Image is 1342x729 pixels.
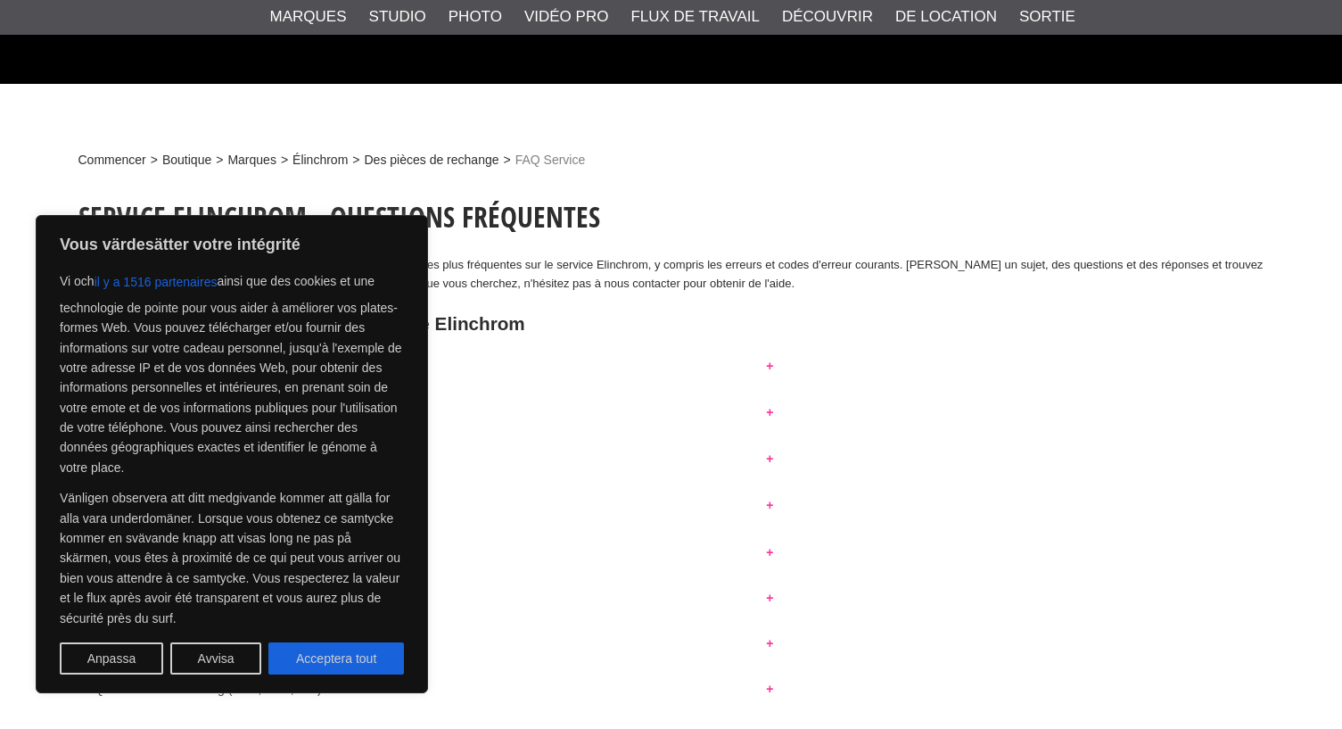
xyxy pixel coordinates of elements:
button: Acceptera tout [268,642,404,675]
font: FAQ Service [515,153,586,167]
font: > [151,153,158,167]
font: Marques [270,8,347,25]
font: Vidéo Pro [524,8,608,25]
a: Flux de travail [630,5,760,29]
button: Quadra troubleshooting (P1.0, P2.0, etc.) [78,673,790,696]
font: Élinchrom [292,153,348,167]
a: Boutique [162,151,211,170]
font: > [281,153,288,167]
a: Découvrir [782,5,873,29]
a: Vidéo Pro [524,5,608,29]
a: De location [895,5,997,29]
font: Avvisa [198,652,235,667]
a: Studio [369,5,426,29]
a: Marques [227,151,276,170]
button: Ranger Quadra with Li-Ion batteries [78,627,790,650]
font: ainsi que des cookies et une technologie de pointe pour vous aider à améliorer vos plates-formes ... [60,273,402,474]
font: Marques [227,153,276,167]
button: Avvisa [170,642,261,675]
button: L'appareil ne s'allume pas ou a des ratés [78,489,790,513]
font: Acceptera tout [296,652,376,667]
font: Boutique [162,153,211,167]
button: Contact de service dans la [GEOGRAPHIC_DATA] [78,349,790,373]
font: Vi och [60,273,95,287]
a: Commencer [78,151,146,170]
font: il y a 1516 partenaires [95,275,218,289]
font: Vous trouverez ici des réponses simples et efficaces aux questions les plus fréquentes sur le ser... [78,258,1264,290]
button: il y a 1516 partenaires [95,266,218,298]
button: Anpassa [60,642,163,675]
font: Vänligen observera att ditt medgivande kommer att gälla for alla vara underdomäner. Lorsque vous ... [60,491,400,625]
font: Studio [369,8,426,25]
font: Découvrir [782,8,873,25]
a: Élinchrom [292,151,348,170]
div: Vous värdesätter votre intégrité [36,215,428,693]
a: Photo [449,5,502,29]
button: Conseils sur la durée de vie de la batterie [78,535,790,559]
font: Flux de travail [630,8,760,25]
font: > [504,153,511,167]
font: Commencer [78,153,146,167]
button: Remplacement du fusible [78,443,790,467]
a: Des pièces de rechange [365,151,499,170]
font: Anpassa [87,652,136,667]
a: Marques [270,5,347,29]
font: Vous värdesätter votre intégrité [60,236,301,253]
font: Service Elinchrom - Questions fréquentes [78,197,600,236]
font: Sortie [1019,8,1075,25]
a: Sortie [1019,5,1075,29]
font: > [352,153,359,167]
font: Des pièces de rechange [365,153,499,167]
font: > [216,153,223,167]
button: Battery pack refuses to work [78,582,790,605]
font: De location [895,8,997,25]
button: Remplacement du tube éclair [78,395,790,419]
font: Photo [449,8,502,25]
